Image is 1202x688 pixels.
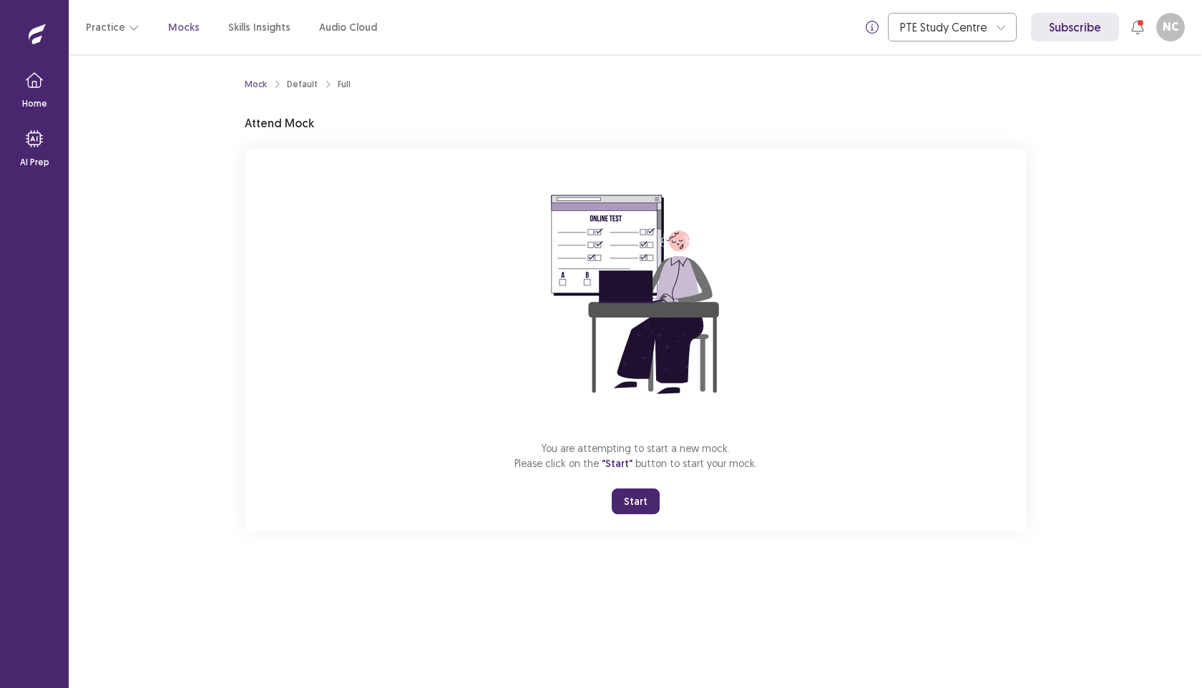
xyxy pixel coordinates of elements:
p: Home [22,97,47,110]
a: Audio Cloud [319,20,377,35]
span: "Start" [602,457,632,470]
a: Skills Insights [228,20,290,35]
button: NC [1156,13,1185,41]
button: Start [612,488,660,514]
button: Practice [86,14,140,40]
a: Subscribe [1031,13,1119,41]
p: You are attempting to start a new mock. Please click on the button to start your mock. [514,441,757,471]
div: PTE Study Centre [900,14,989,41]
button: info [859,14,885,40]
img: attend-mock [507,166,764,423]
a: Mocks [168,20,200,35]
a: Mock [245,78,267,91]
p: AI Prep [20,156,49,169]
div: Default [287,78,318,91]
div: Full [338,78,351,91]
p: Attend Mock [245,114,314,132]
nav: breadcrumb [245,78,351,91]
